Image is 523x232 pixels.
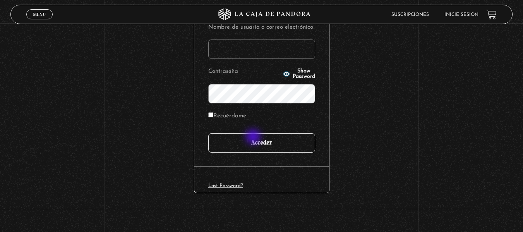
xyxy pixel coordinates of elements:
label: Contraseña [208,66,280,78]
label: Recuérdame [208,110,246,122]
button: Show Password [283,69,315,79]
span: Show Password [293,69,315,79]
a: Inicie sesión [444,12,478,17]
a: Lost Password? [208,183,243,188]
input: Acceder [208,133,315,153]
span: Cerrar [30,19,48,24]
span: Menu [33,12,46,17]
label: Nombre de usuario o correo electrónico [208,22,315,34]
a: View your shopping cart [486,9,497,19]
a: Suscripciones [391,12,429,17]
input: Recuérdame [208,112,213,117]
